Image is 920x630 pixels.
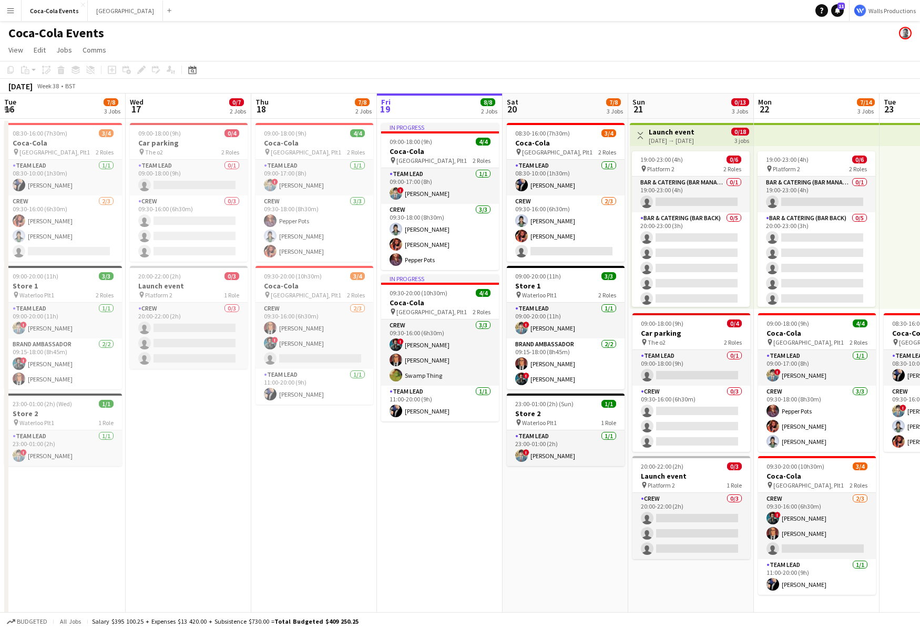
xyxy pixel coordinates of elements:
[355,107,372,115] div: 2 Jobs
[130,303,248,369] app-card-role: Crew0/320:00-22:00 (2h)
[507,409,625,418] h3: Store 2
[757,103,772,115] span: 22
[773,481,844,489] span: [GEOGRAPHIC_DATA], Plt1
[601,129,616,137] span: 3/4
[396,308,467,316] span: [GEOGRAPHIC_DATA], Plt1
[601,272,616,280] span: 3/3
[507,138,625,148] h3: Coca-Cola
[381,386,499,421] app-card-role: Team Lead1/111:00-20:00 (9h)[PERSON_NAME]
[4,394,122,466] app-job-card: 23:00-01:00 (2h) (Wed)1/1Store 2 Waterloo Plt11 RoleTeam Lead1/123:00-01:00 (2h)![PERSON_NAME]
[641,462,683,470] span: 20:00-22:00 (2h)
[601,400,616,408] span: 1/1
[78,43,110,57] a: Comms
[4,338,122,389] app-card-role: Brand Ambassador2/209:15-18:00 (8h45m)![PERSON_NAME][PERSON_NAME]
[4,195,122,262] app-card-role: Crew2/309:30-16:00 (6h30m)[PERSON_NAME][PERSON_NAME]
[255,195,373,262] app-card-role: Crew3/309:30-18:00 (8h30m)Pepper Pots[PERSON_NAME][PERSON_NAME]
[515,129,570,137] span: 08:30-16:00 (7h30m)
[264,129,306,137] span: 09:00-18:00 (9h)
[34,45,46,55] span: Edit
[850,338,867,346] span: 2 Roles
[632,313,750,452] div: 09:00-18:00 (9h)0/4Car parking The o22 RolesTeam Lead0/109:00-18:00 (9h) Crew0/309:30-16:00 (6h30m)
[130,123,248,262] app-job-card: 09:00-18:00 (9h)0/4Car parking The o22 RolesTeam Lead0/109:00-18:00 (9h) Crew0/309:30-16:00 (6h30m)
[758,97,772,107] span: Mon
[4,138,122,148] h3: Coca-Cola
[507,281,625,291] h3: Store 1
[758,471,876,481] h3: Coca-Cola
[350,129,365,137] span: 4/4
[473,308,490,316] span: 2 Roles
[271,291,341,299] span: [GEOGRAPHIC_DATA], Plt1
[255,123,373,262] app-job-card: 09:00-18:00 (9h)4/4Coca-Cola [GEOGRAPHIC_DATA], Plt12 RolesTeam Lead1/109:00-17:00 (8h)![PERSON_N...
[632,456,750,559] app-job-card: 20:00-22:00 (2h)0/3Launch event Platform 21 RoleCrew0/320:00-22:00 (2h)
[145,291,172,299] span: Platform 2
[4,97,16,107] span: Tue
[380,103,391,115] span: 19
[98,419,114,427] span: 1 Role
[29,43,50,57] a: Edit
[507,266,625,389] div: 09:00-20:00 (11h)3/3Store 1 Waterloo Plt12 RolesTeam Lead1/109:00-20:00 (11h)![PERSON_NAME]Brand ...
[507,338,625,389] app-card-role: Brand Ambassador2/209:15-18:00 (8h45m)[PERSON_NAME]![PERSON_NAME]
[381,123,499,270] app-job-card: In progress09:00-18:00 (9h)4/4Coca-Cola [GEOGRAPHIC_DATA], Plt12 RolesTeam Lead1/109:00-17:00 (8h...
[731,98,749,106] span: 0/13
[19,148,90,156] span: [GEOGRAPHIC_DATA], Plt1
[766,156,809,163] span: 19:00-23:00 (4h)
[221,148,239,156] span: 2 Roles
[58,617,83,625] span: All jobs
[481,107,497,115] div: 2 Jobs
[21,449,27,456] span: !
[13,272,58,280] span: 09:00-20:00 (11h)
[507,195,625,262] app-card-role: Crew2/309:30-16:00 (6h30m)[PERSON_NAME][PERSON_NAME]
[224,129,239,137] span: 0/4
[272,179,278,185] span: !
[649,127,694,137] h3: Launch event
[900,405,906,411] span: !
[507,123,625,262] app-job-card: 08:30-16:00 (7h30m)3/4Coca-Cola [GEOGRAPHIC_DATA], Plt12 RolesTeam Lead1/108:30-10:00 (1h30m)[PER...
[857,98,875,106] span: 7/14
[758,350,876,386] app-card-role: Team Lead1/109:00-17:00 (8h)![PERSON_NAME]
[5,616,49,627] button: Budgeted
[598,148,616,156] span: 2 Roles
[632,350,750,386] app-card-role: Team Lead0/109:00-18:00 (9h)
[632,386,750,452] app-card-role: Crew0/309:30-16:00 (6h30m)
[632,177,750,212] app-card-role: Bar & Catering (Bar Manager)0/119:00-23:00 (4h)
[21,357,27,364] span: !
[130,281,248,291] h3: Launch event
[632,212,750,309] app-card-role: Bar & Catering (Bar Back)0/520:00-23:00 (3h)
[4,43,27,57] a: View
[632,471,750,481] h3: Launch event
[773,338,844,346] span: [GEOGRAPHIC_DATA], Plt1
[255,138,373,148] h3: Coca-Cola
[56,45,72,55] span: Jobs
[641,319,683,327] span: 09:00-18:00 (9h)
[130,266,248,369] div: 20:00-22:00 (2h)0/3Launch event Platform 21 RoleCrew0/320:00-22:00 (2h)
[731,128,749,136] span: 0/18
[347,291,365,299] span: 2 Roles
[640,156,683,163] span: 19:00-23:00 (4h)
[22,1,88,21] button: Coca-Cola Events
[381,274,499,421] app-job-card: In progress09:30-20:00 (10h30m)4/4Coca-Cola [GEOGRAPHIC_DATA], Plt12 RolesCrew3/309:30-16:00 (6h3...
[648,338,666,346] span: The o2
[255,160,373,195] app-card-role: Team Lead1/109:00-17:00 (8h)![PERSON_NAME]
[4,266,122,389] div: 09:00-20:00 (11h)3/3Store 1 Waterloo Plt12 RolesTeam Lead1/109:00-20:00 (11h)![PERSON_NAME]Brand ...
[758,386,876,452] app-card-role: Crew3/309:30-18:00 (8h30m)Pepper Pots[PERSON_NAME][PERSON_NAME]
[83,45,106,55] span: Comms
[4,409,122,418] h3: Store 2
[853,462,867,470] span: 3/4
[727,156,741,163] span: 0/6
[274,617,359,625] span: Total Budgeted $409 250.25
[774,369,781,375] span: !
[397,338,404,345] span: !
[647,165,674,173] span: Platform 2
[390,138,432,146] span: 09:00-18:00 (9h)
[507,394,625,466] app-job-card: 23:00-01:00 (2h) (Sun)1/1Store 2 Waterloo Plt11 RoleTeam Lead1/123:00-01:00 (2h)![PERSON_NAME]
[854,4,866,17] img: Logo
[773,165,800,173] span: Platform 2
[13,129,67,137] span: 08:30-16:00 (7h30m)
[224,272,239,280] span: 0/3
[381,298,499,307] h3: Coca-Cola
[507,160,625,195] app-card-role: Team Lead1/108:30-10:00 (1h30m)[PERSON_NAME]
